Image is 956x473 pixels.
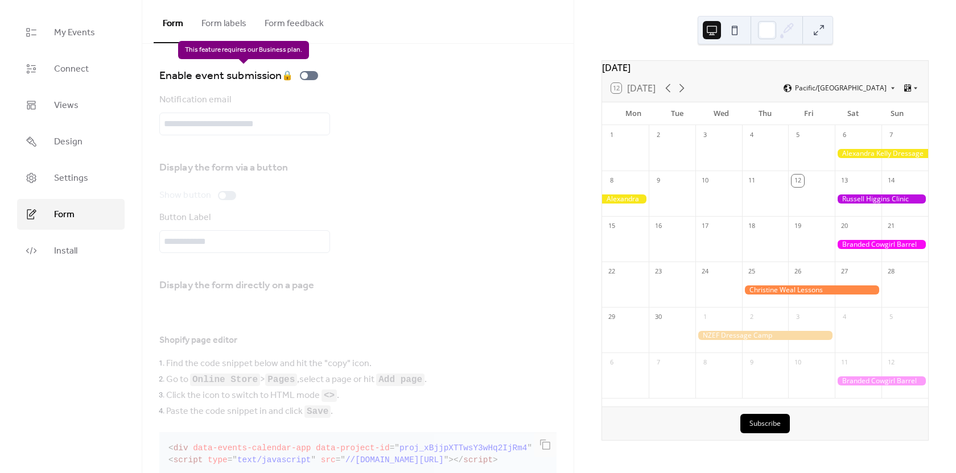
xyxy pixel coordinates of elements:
a: Install [17,235,125,266]
div: 4 [745,129,758,142]
div: 2 [745,311,758,323]
div: 12 [885,356,897,369]
div: 29 [605,311,618,323]
span: Settings [54,172,88,185]
div: 14 [885,175,897,187]
div: 5 [885,311,897,323]
div: 24 [699,265,711,278]
div: Thu [743,102,787,125]
a: Design [17,126,125,157]
div: Russell Higgins Clinic [835,194,928,204]
span: Form [54,208,75,222]
div: 5 [792,129,804,142]
div: 6 [838,129,851,142]
div: 4 [838,311,851,323]
div: 1 [699,311,711,323]
div: 11 [745,175,758,187]
span: Pacific/[GEOGRAPHIC_DATA] [795,85,887,92]
div: Alexandra Kelly Dressage Clinic [602,194,649,204]
div: Branded Cowgirl Barrel Jackpot [835,376,928,386]
div: 8 [699,356,711,369]
div: 25 [745,265,758,278]
a: My Events [17,17,125,48]
span: Install [54,244,77,258]
a: Settings [17,163,125,193]
div: 28 [885,265,897,278]
div: 15 [605,220,618,233]
div: 21 [885,220,897,233]
span: Connect [54,63,89,76]
div: 10 [699,175,711,187]
span: My Events [54,26,95,40]
div: Wed [699,102,743,125]
div: 7 [885,129,897,142]
div: 2 [652,129,665,142]
div: 3 [792,311,804,323]
div: 12 [792,175,804,187]
div: 19 [792,220,804,233]
span: This feature requires our Business plan. [178,41,309,59]
div: 20 [838,220,851,233]
div: Mon [611,102,655,125]
div: Alexandra Kelly Dressage Clinic [835,149,928,159]
div: Sun [875,102,919,125]
button: Subscribe [740,414,790,433]
div: 13 [838,175,851,187]
div: 7 [652,356,665,369]
div: 6 [605,356,618,369]
div: 17 [699,220,711,233]
div: 26 [792,265,804,278]
div: 23 [652,265,665,278]
div: Fri [787,102,831,125]
a: Connect [17,53,125,84]
div: 3 [699,129,711,142]
div: 8 [605,175,618,187]
div: 9 [745,356,758,369]
div: Christine Weal Lessons [742,285,882,295]
div: NZEF Dressage Camp [695,331,835,341]
div: [DATE] [602,61,928,74]
div: Tue [655,102,699,125]
div: 18 [745,220,758,233]
div: 9 [652,175,665,187]
a: Views [17,90,125,121]
div: 11 [838,356,851,369]
div: 27 [838,265,851,278]
div: 10 [792,356,804,369]
div: Branded Cowgirl Barrel Jackpot [835,240,928,250]
span: Views [54,99,79,113]
div: 16 [652,220,665,233]
div: Sat [831,102,875,125]
div: 1 [605,129,618,142]
span: Design [54,135,83,149]
a: Form [17,199,125,230]
div: 22 [605,265,618,278]
div: 30 [652,311,665,323]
